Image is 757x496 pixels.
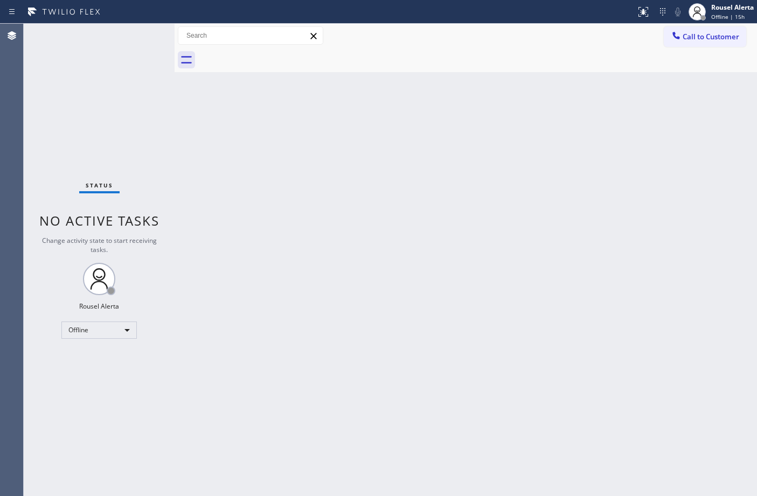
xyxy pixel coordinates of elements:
div: Offline [61,322,137,339]
button: Call to Customer [664,26,746,47]
span: Change activity state to start receiving tasks. [42,236,157,254]
span: No active tasks [39,212,159,229]
div: Rousel Alerta [711,3,754,12]
input: Search [178,27,323,44]
button: Mute [670,4,685,19]
span: Offline | 15h [711,13,745,20]
span: Status [86,181,113,189]
div: Rousel Alerta [79,302,119,311]
span: Call to Customer [683,32,739,41]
